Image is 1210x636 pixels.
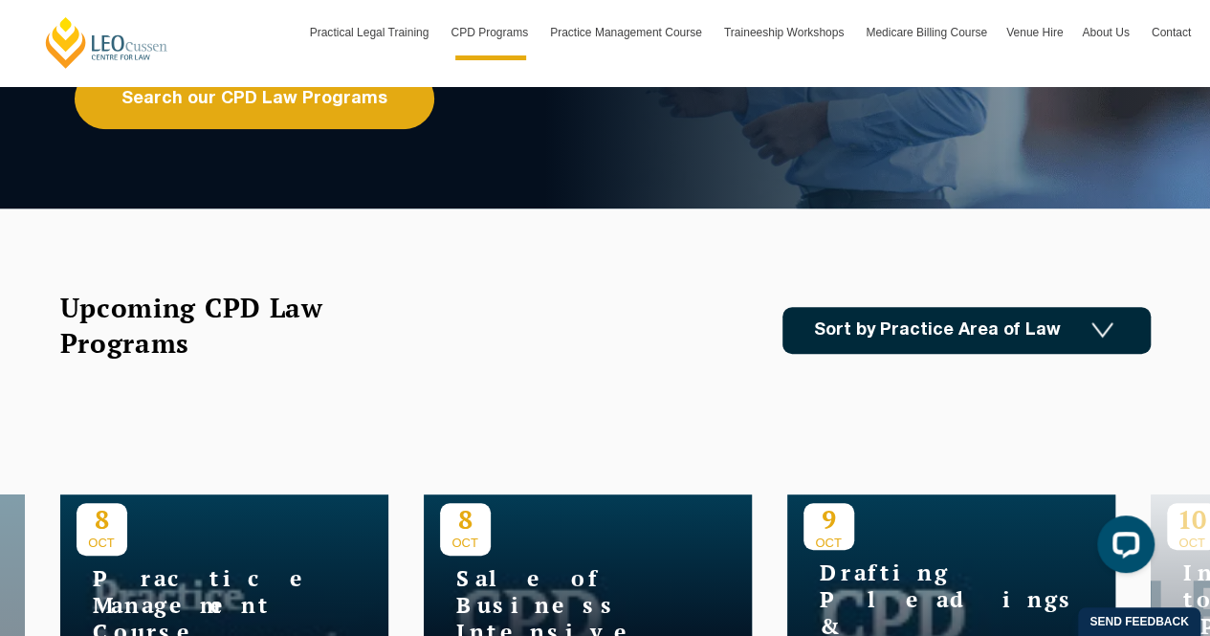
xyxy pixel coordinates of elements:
[1142,5,1200,60] a: Contact
[856,5,997,60] a: Medicare Billing Course
[60,290,371,361] h2: Upcoming CPD Law Programs
[997,5,1072,60] a: Venue Hire
[43,15,170,70] a: [PERSON_NAME] Centre for Law
[441,5,540,60] a: CPD Programs
[540,5,715,60] a: Practice Management Course
[440,536,491,550] span: OCT
[715,5,856,60] a: Traineeship Workshops
[1091,322,1113,339] img: Icon
[782,307,1151,354] a: Sort by Practice Area of Law
[1082,508,1162,588] iframe: LiveChat chat widget
[803,503,854,536] p: 9
[75,68,434,129] a: Search our CPD Law Programs
[300,5,442,60] a: Practical Legal Training
[77,503,127,536] p: 8
[77,536,127,550] span: OCT
[440,503,491,536] p: 8
[1072,5,1141,60] a: About Us
[803,536,854,550] span: OCT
